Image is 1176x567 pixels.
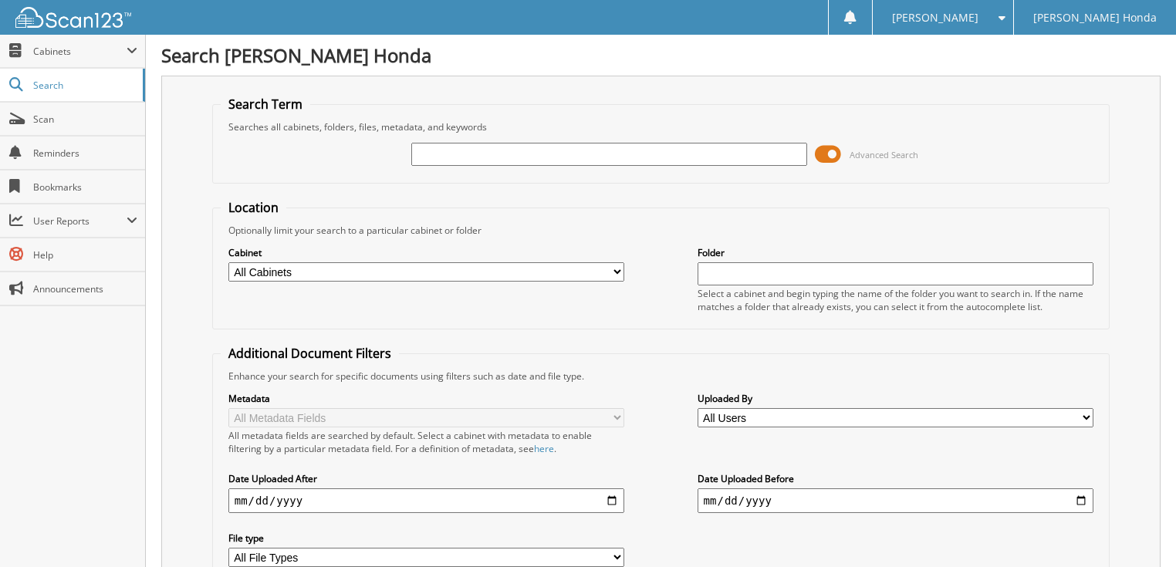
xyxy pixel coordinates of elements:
input: start [228,488,625,513]
label: Metadata [228,392,625,405]
span: [PERSON_NAME] [892,13,978,22]
span: Announcements [33,282,137,295]
label: Folder [698,246,1094,259]
div: Enhance your search for specific documents using filters such as date and file type. [221,370,1102,383]
div: All metadata fields are searched by default. Select a cabinet with metadata to enable filtering b... [228,429,625,455]
span: User Reports [33,214,127,228]
img: scan123-logo-white.svg [15,7,131,28]
input: end [698,488,1094,513]
span: Search [33,79,135,92]
span: Help [33,248,137,262]
label: Date Uploaded Before [698,472,1094,485]
span: Scan [33,113,137,126]
span: Advanced Search [850,149,918,160]
label: Uploaded By [698,392,1094,405]
div: Select a cabinet and begin typing the name of the folder you want to search in. If the name match... [698,287,1094,313]
legend: Search Term [221,96,310,113]
span: [PERSON_NAME] Honda [1033,13,1157,22]
span: Bookmarks [33,181,137,194]
legend: Location [221,199,286,216]
label: Date Uploaded After [228,472,625,485]
label: File type [228,532,625,545]
a: here [534,442,554,455]
legend: Additional Document Filters [221,345,399,362]
div: Searches all cabinets, folders, files, metadata, and keywords [221,120,1102,133]
div: Optionally limit your search to a particular cabinet or folder [221,224,1102,237]
span: Cabinets [33,45,127,58]
label: Cabinet [228,246,625,259]
span: Reminders [33,147,137,160]
h1: Search [PERSON_NAME] Honda [161,42,1161,68]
